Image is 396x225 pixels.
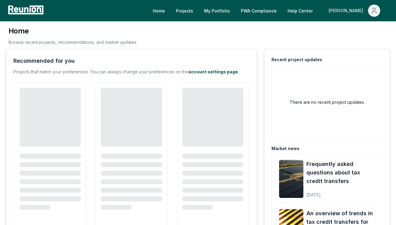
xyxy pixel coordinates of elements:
h2: There are no recent project updates. [290,99,365,105]
div: [PERSON_NAME] [329,5,366,17]
a: account settings page. [188,69,239,74]
div: Recent project updates [271,57,322,63]
a: My Portfolio [199,5,235,17]
img: Frequently asked questions about tax credit transfers [279,160,303,198]
p: Browse recent projects, recommendations, and market updates. [9,39,137,45]
div: [DATE] [306,187,375,198]
nav: Main [148,5,390,17]
a: Home [148,5,170,17]
span: Projects that match your preferences. You can always change your preferences on the [13,69,188,74]
a: Projects [171,5,198,17]
div: Market news [271,146,299,152]
a: Frequently asked questions about tax credit transfers [306,160,375,185]
div: Recommended for you [13,57,75,65]
h3: Home [9,26,137,36]
a: PWA Compliance [236,5,282,17]
a: Help Center [283,5,318,17]
button: [PERSON_NAME] [324,5,385,17]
